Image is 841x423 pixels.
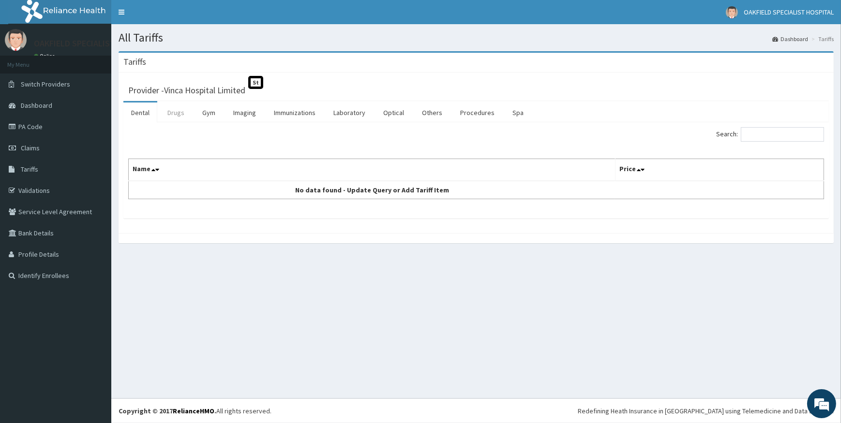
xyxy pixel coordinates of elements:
[128,86,245,95] h3: Provider - Vinca Hospital Limited
[123,58,146,66] h3: Tariffs
[5,264,184,298] textarea: Type your message and hit 'Enter'
[123,102,157,123] a: Dental
[34,53,57,59] a: Online
[173,407,214,415] a: RelianceHMO
[129,181,616,199] td: No data found - Update Query or Add Tariff Item
[741,127,824,142] input: Search:
[248,76,263,89] span: St
[505,102,531,123] a: Spa
[414,102,450,123] a: Others
[375,102,412,123] a: Optical
[716,127,824,142] label: Search:
[56,122,134,219] span: We're online!
[21,165,38,174] span: Tariffs
[772,35,808,43] a: Dashboard
[809,35,834,43] li: Tariffs
[119,407,216,415] strong: Copyright © 2017 .
[195,102,223,123] a: Gym
[726,6,738,18] img: User Image
[160,102,192,123] a: Drugs
[225,102,264,123] a: Imaging
[34,39,155,48] p: OAKFIELD SPECIALIST HOSPITAL
[119,31,834,44] h1: All Tariffs
[18,48,39,73] img: d_794563401_company_1708531726252_794563401
[159,5,182,28] div: Minimize live chat window
[111,398,841,423] footer: All rights reserved.
[21,144,40,152] span: Claims
[744,8,834,16] span: OAKFIELD SPECIALIST HOSPITAL
[129,159,616,181] th: Name
[615,159,824,181] th: Price
[452,102,502,123] a: Procedures
[21,80,70,88] span: Switch Providers
[266,102,323,123] a: Immunizations
[50,54,163,67] div: Chat with us now
[21,101,52,110] span: Dashboard
[5,29,27,51] img: User Image
[578,406,834,416] div: Redefining Heath Insurance in [GEOGRAPHIC_DATA] using Telemedicine and Data Science!
[326,102,373,123] a: Laboratory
